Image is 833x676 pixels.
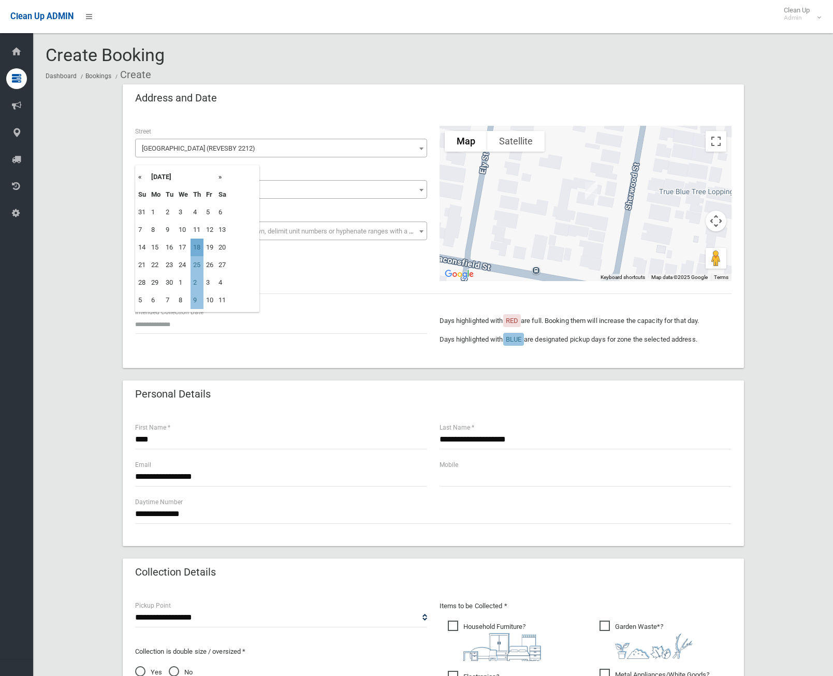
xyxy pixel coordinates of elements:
[176,274,191,291] td: 1
[615,633,693,659] img: 4fd8a5c772b2c999c83690221e5242e0.png
[142,227,431,235] span: Select the unit number from the dropdown, delimit unit numbers or hyphenate ranges with a comma
[506,317,518,325] span: RED
[163,221,176,239] td: 9
[136,186,149,203] th: Su
[136,291,149,309] td: 5
[216,168,229,186] th: »
[176,256,191,274] td: 24
[46,72,77,80] a: Dashboard
[136,239,149,256] td: 14
[615,623,693,659] i: ?
[191,221,203,239] td: 11
[442,268,476,281] a: Open this area in Google Maps (opens a new window)
[216,186,229,203] th: Sa
[191,274,203,291] td: 2
[203,221,216,239] td: 12
[149,203,163,221] td: 1
[779,6,820,22] span: Clean Up
[163,256,176,274] td: 23
[203,291,216,309] td: 10
[149,186,163,203] th: Mo
[203,203,216,221] td: 5
[216,239,229,256] td: 20
[706,211,726,231] button: Map camera controls
[448,621,541,661] span: Household Furniture
[163,186,176,203] th: Tu
[601,274,645,281] button: Keyboard shortcuts
[506,335,521,343] span: BLUE
[216,203,229,221] td: 6
[176,221,191,239] td: 10
[706,248,726,269] button: Drag Pegman onto the map to open Street View
[203,274,216,291] td: 3
[176,203,191,221] td: 3
[581,178,602,204] div: 82 Sherwood Street, REVESBY NSW 2212
[191,203,203,221] td: 4
[176,239,191,256] td: 17
[138,141,425,156] span: Sherwood Street (REVESBY 2212)
[136,203,149,221] td: 31
[784,14,810,22] small: Admin
[136,168,149,186] th: «
[216,221,229,239] td: 13
[138,183,425,197] span: 82
[191,291,203,309] td: 9
[487,131,545,152] button: Show satellite imagery
[149,168,216,186] th: [DATE]
[440,315,732,327] p: Days highlighted with are full. Booking them will increase the capacity for that day.
[123,562,228,582] header: Collection Details
[600,621,693,659] span: Garden Waste*
[216,291,229,309] td: 11
[149,291,163,309] td: 6
[123,384,223,404] header: Personal Details
[191,256,203,274] td: 25
[191,239,203,256] td: 18
[216,274,229,291] td: 4
[706,131,726,152] button: Toggle fullscreen view
[135,645,427,658] p: Collection is double size / oversized *
[440,333,732,346] p: Days highlighted with are designated pickup days for zone the selected address.
[163,239,176,256] td: 16
[216,256,229,274] td: 27
[136,221,149,239] td: 7
[176,186,191,203] th: We
[149,221,163,239] td: 8
[113,65,151,84] li: Create
[85,72,111,80] a: Bookings
[463,623,541,661] i: ?
[135,139,427,157] span: Sherwood Street (REVESBY 2212)
[136,274,149,291] td: 28
[440,600,732,612] p: Items to be Collected *
[163,274,176,291] td: 30
[135,180,427,199] span: 82
[163,203,176,221] td: 2
[123,88,229,108] header: Address and Date
[149,274,163,291] td: 29
[149,256,163,274] td: 22
[10,11,74,21] span: Clean Up ADMIN
[136,256,149,274] td: 21
[714,274,728,280] a: Terms (opens in new tab)
[442,268,476,281] img: Google
[203,239,216,256] td: 19
[149,239,163,256] td: 15
[176,291,191,309] td: 8
[191,186,203,203] th: Th
[163,291,176,309] td: 7
[203,186,216,203] th: Fr
[203,256,216,274] td: 26
[651,274,708,280] span: Map data ©2025 Google
[46,45,165,65] span: Create Booking
[445,131,487,152] button: Show street map
[463,633,541,661] img: aa9efdbe659d29b613fca23ba79d85cb.png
